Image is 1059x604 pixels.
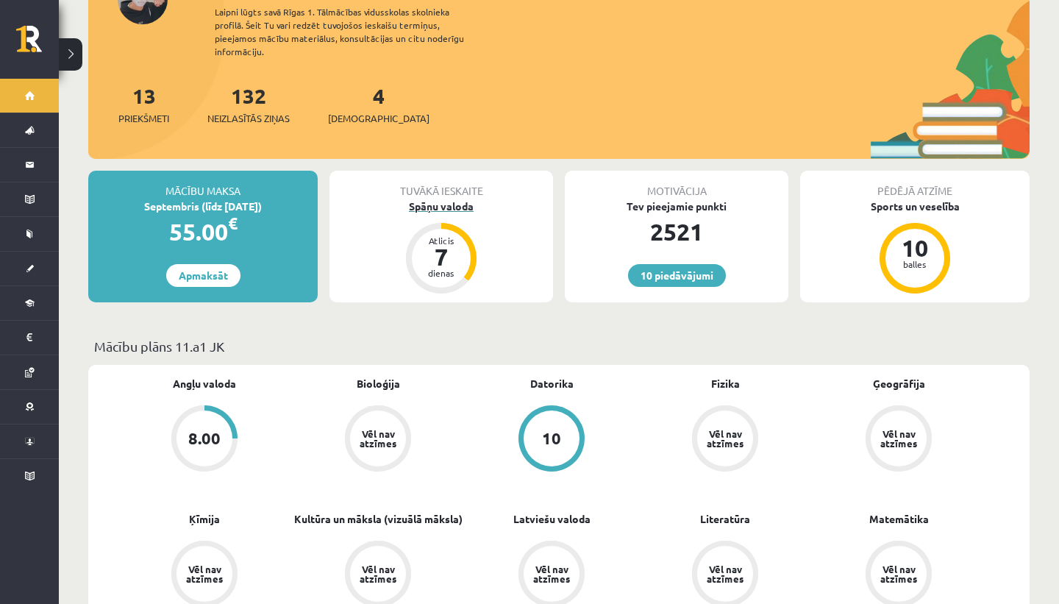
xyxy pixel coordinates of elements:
div: Atlicis [419,236,463,245]
a: Apmaksāt [166,264,240,287]
div: Vēl nav atzīmes [878,429,919,448]
a: Vēl nav atzīmes [291,405,465,475]
a: Sports un veselība 10 balles [800,199,1030,296]
a: Bioloģija [357,376,400,391]
a: 13Priekšmeti [118,82,169,126]
a: Literatūra [700,511,750,527]
div: Tev pieejamie punkti [565,199,788,214]
a: 4[DEMOGRAPHIC_DATA] [328,82,429,126]
div: balles [893,260,937,269]
div: Vēl nav atzīmes [531,564,572,583]
span: Neizlasītās ziņas [207,111,290,126]
div: Vēl nav atzīmes [357,564,399,583]
a: 132Neizlasītās ziņas [207,82,290,126]
div: Tuvākā ieskaite [329,171,553,199]
div: 7 [419,245,463,269]
div: 55.00 [88,214,318,249]
div: Vēl nav atzīmes [878,564,919,583]
a: Latviešu valoda [513,511,591,527]
a: Ģeogrāfija [873,376,925,391]
a: Angļu valoda [173,376,236,391]
div: 8.00 [188,430,221,447]
span: € [228,213,238,234]
a: Vēl nav atzīmes [812,405,985,475]
span: Priekšmeti [118,111,169,126]
a: Spāņu valoda Atlicis 7 dienas [329,199,553,296]
div: Spāņu valoda [329,199,553,214]
div: 2521 [565,214,788,249]
div: Vēl nav atzīmes [357,429,399,448]
div: Motivācija [565,171,788,199]
div: Sports un veselība [800,199,1030,214]
div: 10 [542,430,561,447]
div: Laipni lūgts savā Rīgas 1. Tālmācības vidusskolas skolnieka profilā. Šeit Tu vari redzēt tuvojošo... [215,5,490,58]
span: [DEMOGRAPHIC_DATA] [328,111,429,126]
a: 10 [465,405,638,475]
a: 8.00 [118,405,291,475]
p: Mācību plāns 11.a1 JK [94,336,1024,356]
div: 10 [893,236,937,260]
div: dienas [419,269,463,277]
div: Vēl nav atzīmes [184,564,225,583]
div: Vēl nav atzīmes [705,564,746,583]
a: Vēl nav atzīmes [638,405,812,475]
div: Mācību maksa [88,171,318,199]
a: Kultūra un māksla (vizuālā māksla) [294,511,463,527]
div: Pēdējā atzīme [800,171,1030,199]
a: Datorika [530,376,574,391]
a: Matemātika [869,511,929,527]
a: 10 piedāvājumi [628,264,726,287]
div: Vēl nav atzīmes [705,429,746,448]
a: Ķīmija [189,511,220,527]
a: Fizika [711,376,740,391]
a: Rīgas 1. Tālmācības vidusskola [16,26,59,63]
div: Septembris (līdz [DATE]) [88,199,318,214]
